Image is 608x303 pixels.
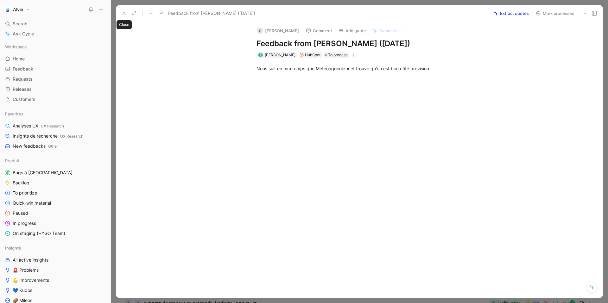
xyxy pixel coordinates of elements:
[3,255,108,265] a: All active insights
[5,44,27,50] span: Workspace
[3,275,108,285] a: 💪 Improvements
[13,96,35,102] span: Customers
[3,243,108,253] div: Insights
[13,287,32,294] span: 💙 Kudos
[3,208,108,218] a: Paused
[3,131,108,141] a: Insights de rechercheUX Research
[13,123,64,129] span: Analyses UX
[3,198,108,208] a: Quick-win material
[13,277,49,283] span: 💪 Improvements
[336,26,369,35] button: Add quote
[13,56,25,62] span: Home
[491,9,532,18] button: Extract quotes
[168,9,255,17] span: Feedback from [PERSON_NAME] ([DATE])
[13,220,36,226] span: In progress
[305,52,320,58] div: HubSpot
[5,158,19,164] span: Produit
[3,5,31,14] button: AlvieAlvie
[13,170,73,176] span: Bugs à [GEOGRAPHIC_DATA]
[379,28,401,34] span: Summarize
[256,65,476,72] div: Nous suit en mm temps que Météoagricole = et trouve qu'on est bon côté prévision
[3,188,108,198] a: To prioritize
[265,53,295,57] span: [PERSON_NAME]
[3,141,108,151] a: New feedbacksOther
[370,26,404,35] button: Summarize
[13,76,33,82] span: Requests
[13,267,39,273] span: 🚨 Problems
[3,178,108,188] a: Backlog
[533,9,577,18] button: Mark processed
[41,124,64,128] span: UX Research
[259,53,262,57] img: avatar
[3,19,108,28] div: Search
[13,66,33,72] span: Feedback
[3,54,108,64] a: Home
[3,286,108,295] a: 💙 Kudos
[4,6,10,13] img: Alvie
[13,7,23,12] h1: Alvie
[48,144,58,149] span: Other
[3,42,108,52] div: Workspace
[13,30,34,38] span: Ask Cycle
[5,111,23,117] span: Favorites
[3,265,108,275] a: 🚨 Problems
[13,200,51,206] span: Quick-win material
[13,210,28,216] span: Paused
[13,86,32,92] span: Releases
[3,156,108,165] div: Produit
[324,52,349,58] div: To process
[3,74,108,84] a: Requests
[3,84,108,94] a: Releases
[303,26,335,35] button: Comment
[3,121,108,131] a: Analyses UXUX Research
[13,20,27,28] span: Search
[3,229,108,238] a: On staging (HYGO Team)
[3,219,108,228] a: In progress
[3,109,108,119] div: Favorites
[3,95,108,104] a: Customers
[257,28,263,34] div: E
[5,245,21,251] span: Insights
[13,190,37,196] span: To prioritize
[328,52,347,58] span: To process
[3,156,108,238] div: ProduitBugs à [GEOGRAPHIC_DATA]BacklogTo prioritizeQuick-win materialPausedIn progressOn staging ...
[256,39,476,49] h1: Feedback from [PERSON_NAME] ([DATE])
[3,64,108,74] a: Feedback
[13,180,29,186] span: Backlog
[254,26,302,35] button: E[PERSON_NAME]
[60,134,83,139] span: UX Research
[13,143,58,150] span: New feedbacks
[13,257,48,263] span: All active insights
[13,230,65,237] span: On staging (HYGO Team)
[117,20,132,29] div: Close
[13,133,83,139] span: Insights de recherche
[3,168,108,177] a: Bugs à [GEOGRAPHIC_DATA]
[3,29,108,39] a: Ask Cycle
